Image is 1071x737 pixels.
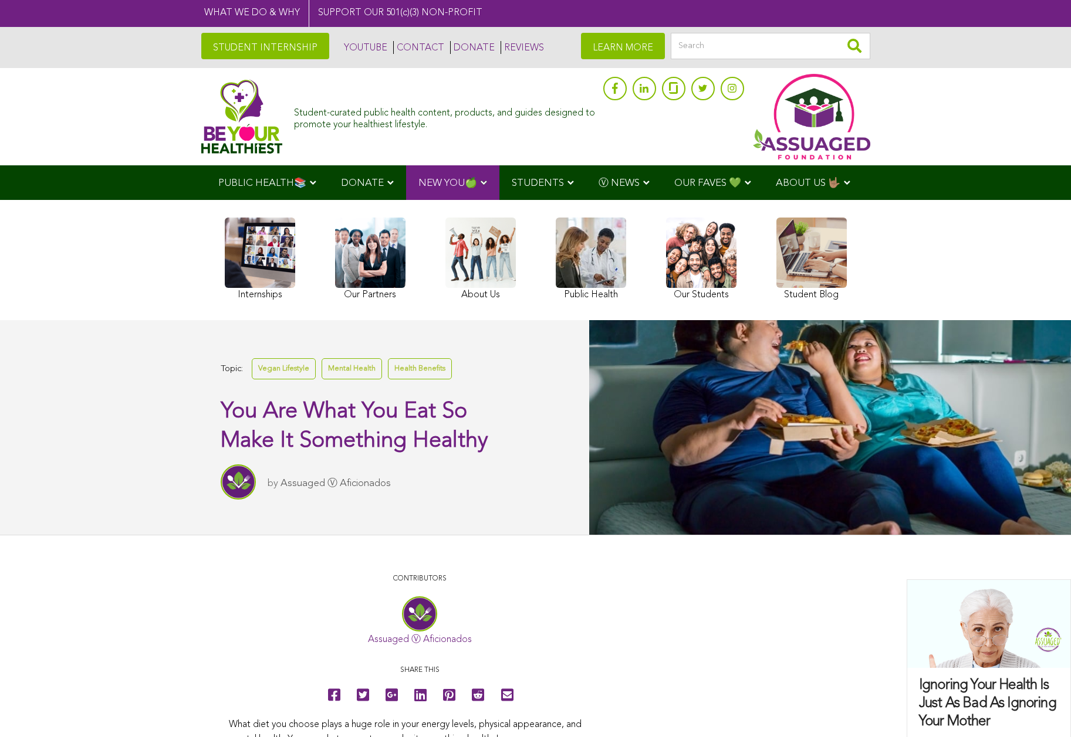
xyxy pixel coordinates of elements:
[341,41,387,54] a: YOUTUBE
[281,478,391,488] a: Assuaged Ⓥ Aficionados
[418,178,477,188] span: NEW YOU🍏
[229,665,610,676] p: Share this
[669,82,677,94] img: glassdoor
[322,358,382,379] a: Mental Health
[776,178,840,188] span: ABOUT US 🤟🏽
[1012,681,1071,737] iframe: Chat Widget
[599,178,640,188] span: Ⓥ NEWS
[221,400,488,452] span: You Are What You Eat So Make It Something Healthy
[512,178,564,188] span: STUDENTS
[268,478,278,488] span: by
[674,178,741,188] span: OUR FAVES 💚
[501,41,544,54] a: REVIEWS
[221,361,243,377] span: Topic:
[450,41,495,54] a: DONATE
[201,79,283,154] img: Assuaged
[393,41,444,54] a: CONTACT
[201,33,329,59] a: STUDENT INTERNSHIP
[229,573,610,585] p: CONTRIBUTORS
[252,358,316,379] a: Vegan Lifestyle
[221,464,256,500] img: Assuaged Ⓥ Aficionados
[341,178,384,188] span: DONATE
[753,74,870,159] img: Assuaged App
[218,178,306,188] span: PUBLIC HEALTH📚
[581,33,665,59] a: LEARN MORE
[294,102,597,130] div: Student-curated public health content, products, and guides designed to promote your healthiest l...
[201,165,870,200] div: Navigation Menu
[388,358,452,379] a: Health Benefits
[368,635,472,644] a: Assuaged Ⓥ Aficionados
[671,33,870,59] input: Search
